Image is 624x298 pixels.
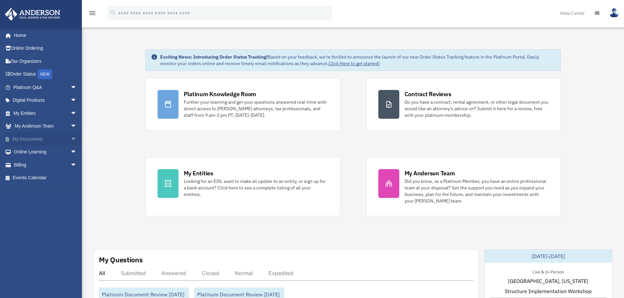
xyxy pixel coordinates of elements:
[70,132,84,146] span: arrow_drop_down
[70,146,84,159] span: arrow_drop_down
[160,54,268,60] strong: Exciting News: Introducing Order Status Tracking!
[70,94,84,107] span: arrow_drop_down
[184,169,213,177] div: My Entities
[70,120,84,133] span: arrow_drop_down
[329,61,380,66] a: Click Here to get started!
[38,69,52,79] div: NEW
[5,81,87,94] a: Platinum Q&Aarrow_drop_down
[184,90,256,98] div: Platinum Knowledge Room
[5,171,87,184] a: Events Calendar
[366,157,561,216] a: My Anderson Team Did you know, as a Platinum Member, you have an entire professional team at your...
[88,9,96,17] i: menu
[161,270,186,276] div: Answered
[366,78,561,131] a: Contract Reviews Do you have a contract, rental agreement, or other legal document you would like...
[5,42,87,55] a: Online Ordering
[405,90,451,98] div: Contract Reviews
[121,270,146,276] div: Submitted
[99,255,143,265] div: My Questions
[5,94,87,107] a: Digital Productsarrow_drop_down
[484,250,612,263] div: [DATE]-[DATE]
[5,132,87,146] a: My Documentsarrow_drop_down
[109,9,117,16] i: search
[5,55,87,68] a: Tax Organizers
[145,78,340,131] a: Platinum Knowledge Room Further your learning and get your questions answered real-time with dire...
[235,270,253,276] div: Normal
[184,99,328,118] div: Further your learning and get your questions answered real-time with direct access to [PERSON_NAM...
[5,146,87,159] a: Online Learningarrow_drop_down
[70,158,84,172] span: arrow_drop_down
[99,270,105,276] div: All
[145,157,340,216] a: My Entities Looking for an EIN, want to make an update to an entity, or sign up for a bank accoun...
[184,178,328,198] div: Looking for an EIN, want to make an update to an entity, or sign up for a bank account? Click her...
[5,29,84,42] a: Home
[70,107,84,120] span: arrow_drop_down
[527,268,569,275] div: Live & In-Person
[609,8,619,18] img: User Pic
[269,270,293,276] div: Expedited
[405,178,549,204] div: Did you know, as a Platinum Member, you have an entire professional team at your disposal? Get th...
[5,68,87,81] a: Order StatusNEW
[160,54,555,67] div: Based on your feedback, we're thrilled to announce the launch of our new Order Status Tracking fe...
[3,8,62,21] img: Anderson Advisors Platinum Portal
[405,169,455,177] div: My Anderson Team
[5,107,87,120] a: My Entitiesarrow_drop_down
[5,158,87,171] a: Billingarrow_drop_down
[202,270,219,276] div: Closed
[70,81,84,94] span: arrow_drop_down
[88,11,96,17] a: menu
[405,99,549,118] div: Do you have a contract, rental agreement, or other legal document you would like an attorney's ad...
[5,120,87,133] a: My Anderson Teamarrow_drop_down
[508,277,588,285] span: [GEOGRAPHIC_DATA], [US_STATE]
[505,287,592,295] span: Structure Implementation Workshop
